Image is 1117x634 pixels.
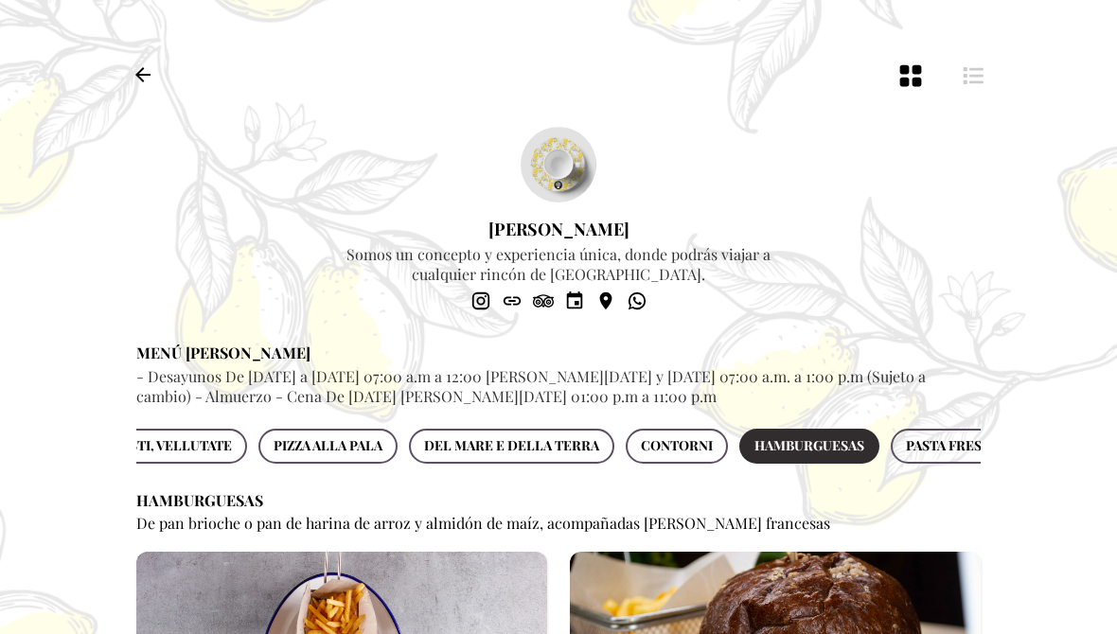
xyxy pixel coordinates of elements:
span: DEL MARE E DELLA TERRA [424,434,599,458]
button: Back to Profile [129,61,157,89]
button: List View Button [960,61,987,91]
button: CONTORNI [626,429,728,464]
span: ANTIPASTI, VELLUTATE [82,434,232,458]
p: - Desayunos De [DATE] a [DATE] 07:00 a.m a 12:00 [PERSON_NAME][DATE] y [DATE] 07:00 a.m. a 1:00 p... [136,366,981,406]
span: CONTORNI [641,434,713,458]
button: DEL MARE E DELLA TERRA [409,429,614,464]
h1: [PERSON_NAME] [336,218,781,240]
p: De pan brioche o pan de harina de arroz y almidón de maíz, acompañadas [PERSON_NAME] francesas [136,513,981,533]
span: PASTA FRESCA [906,434,1000,458]
button: ANTIPASTI, VELLUTATE [67,429,247,464]
a: social-link-INSTAGRAM [468,288,494,314]
h2: MENÚ [PERSON_NAME] [136,343,981,362]
a: social-link-RESERVATION_URL [561,288,588,314]
a: social-link-GOOGLE_LOCATION [593,288,619,314]
button: PIZZA ALLA PALA [258,429,398,464]
a: social-link-WHATSAPP [624,288,650,314]
a: social-link-WEBSITE [499,288,525,314]
span: PIZZA ALLA PALA [274,434,382,458]
button: Grid View Button [895,61,926,91]
a: social-link-TRIP_ADVISOR [530,288,557,314]
span: HAMBURGUESAS [754,434,864,458]
p: Somos un concepto y experiencia única, donde podrás viajar a cualquier rincón de [GEOGRAPHIC_DATA]. [336,244,781,284]
button: HAMBURGUESAS [739,429,879,464]
button: PASTA FRESCA [891,429,1015,464]
h3: HAMBURGUESAS [136,490,981,510]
